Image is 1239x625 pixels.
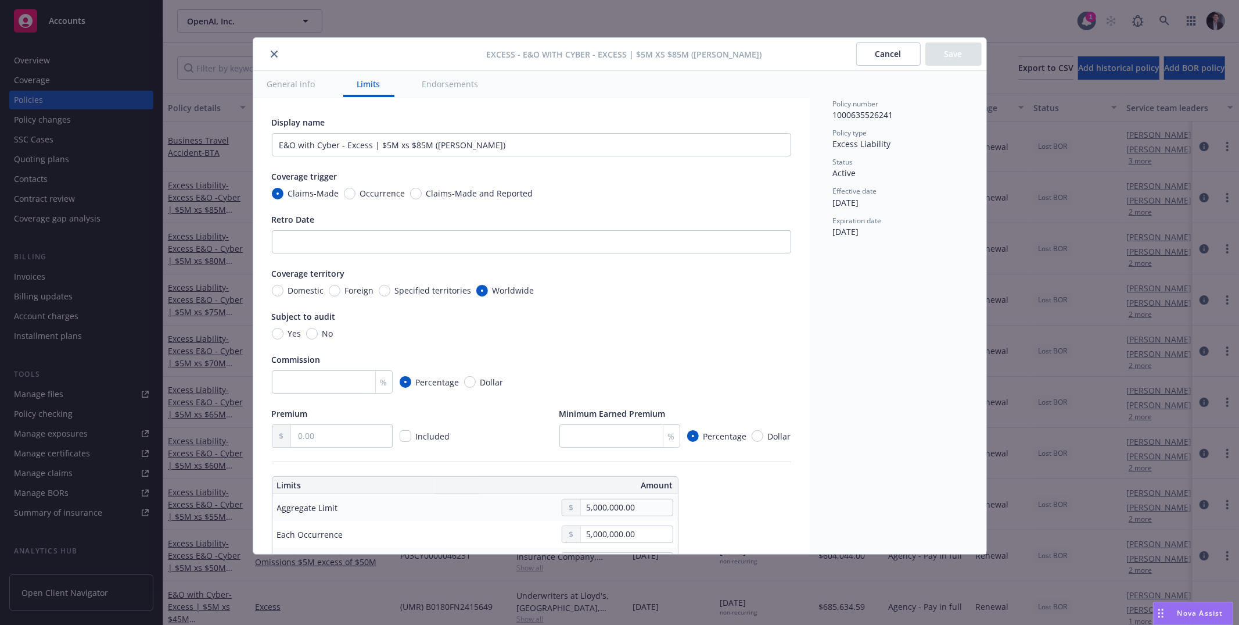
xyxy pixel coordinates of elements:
[581,499,672,516] input: 0.00
[360,187,405,199] span: Occurrence
[833,197,859,208] span: [DATE]
[253,71,329,97] button: General info
[272,188,283,199] input: Claims-Made
[408,71,493,97] button: Endorsements
[291,425,392,447] input: 0.00
[833,216,882,226] span: Expiration date
[768,430,791,442] span: Dollar
[833,186,877,196] span: Effective date
[306,328,318,340] input: No
[479,477,678,494] th: Amount
[395,284,472,297] span: Specified territories
[400,376,411,388] input: Percentage
[833,109,893,120] span: 1000635526241
[464,376,476,388] input: Dollar
[267,47,281,61] button: close
[416,376,459,388] span: Percentage
[277,502,338,514] div: Aggregate Limit
[559,408,666,419] span: Minimum Earned Premium
[581,553,672,569] input: 0.00
[272,214,315,225] span: Retro Date
[476,285,488,297] input: Worldwide
[833,157,853,167] span: Status
[322,327,333,340] span: No
[1153,602,1233,625] button: Nova Assist
[416,431,450,442] span: Included
[272,117,325,128] span: Display name
[668,430,675,442] span: %
[344,188,355,199] input: Occurrence
[1154,602,1168,624] div: Drag to move
[379,285,390,297] input: Specified territories
[833,99,879,109] span: Policy number
[288,284,324,297] span: Domestic
[426,187,533,199] span: Claims-Made and Reported
[288,187,339,199] span: Claims-Made
[380,376,387,388] span: %
[581,526,672,542] input: 0.00
[343,71,394,97] button: Limits
[272,311,336,322] span: Subject to audit
[272,328,283,340] input: Yes
[487,48,762,60] span: Excess - E&O with Cyber - Excess | $5M xs $85M ([PERSON_NAME])
[272,477,434,494] th: Limits
[345,284,374,297] span: Foreign
[687,430,699,442] input: Percentage
[703,430,747,442] span: Percentage
[833,167,856,178] span: Active
[480,376,504,388] span: Dollar
[272,171,337,182] span: Coverage trigger
[752,430,763,442] input: Dollar
[833,128,867,138] span: Policy type
[277,528,343,541] div: Each Occurrence
[288,327,301,340] span: Yes
[833,226,859,237] span: [DATE]
[493,284,534,297] span: Worldwide
[1177,608,1223,618] span: Nova Assist
[856,42,921,66] button: Cancel
[272,354,321,365] span: Commission
[272,268,345,279] span: Coverage territory
[272,285,283,297] input: Domestic
[329,285,340,297] input: Foreign
[272,408,308,419] span: Premium
[410,188,422,199] input: Claims-Made and Reported
[833,138,891,149] span: Excess Liability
